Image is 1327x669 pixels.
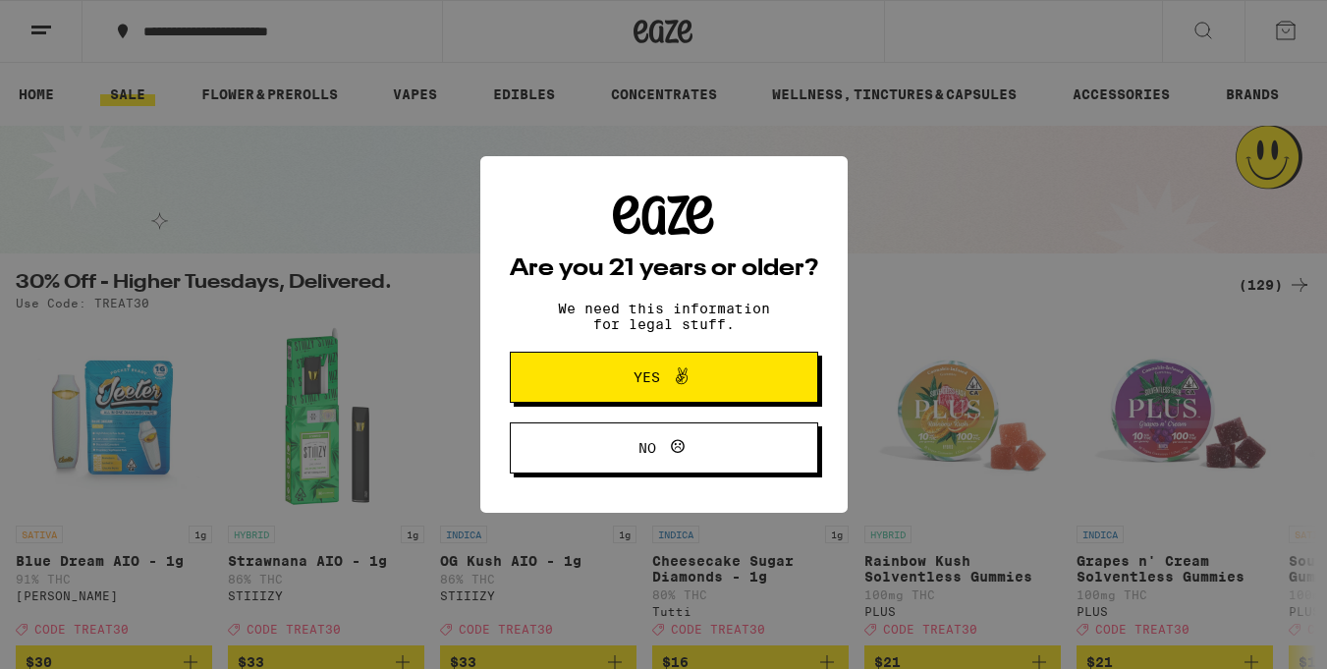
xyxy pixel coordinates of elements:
p: We need this information for legal stuff. [541,301,787,332]
span: No [638,441,656,455]
button: Yes [510,352,818,403]
h2: Are you 21 years or older? [510,257,818,281]
button: No [510,422,818,474]
span: Yes [634,370,660,384]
